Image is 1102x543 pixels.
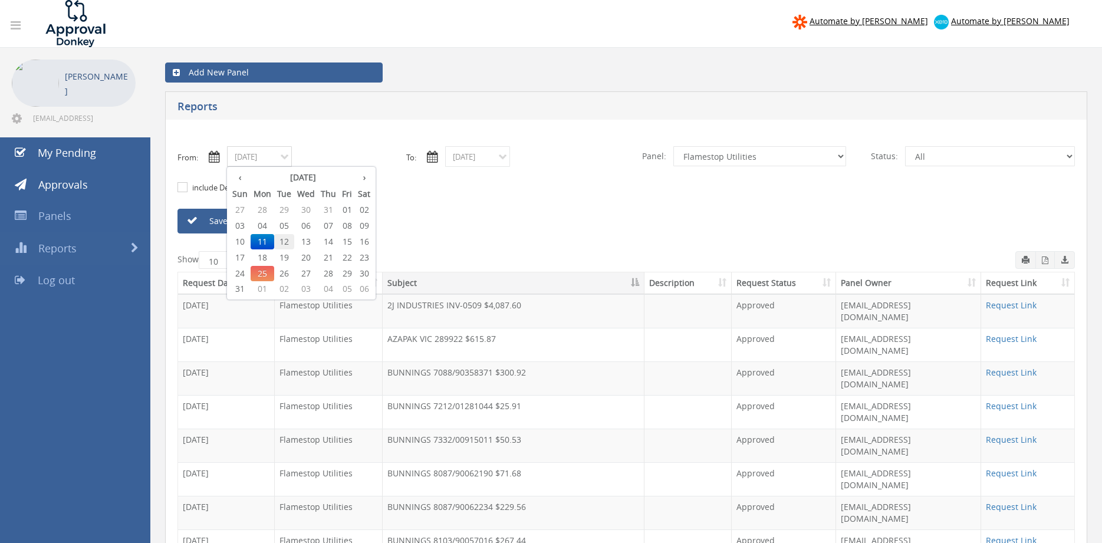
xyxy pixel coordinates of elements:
[986,468,1037,479] a: Request Link
[732,496,836,529] td: Approved
[732,361,836,395] td: Approved
[836,496,981,529] td: [EMAIL_ADDRESS][DOMAIN_NAME]
[275,462,383,496] td: Flamestop Utilities
[635,146,673,166] span: Panel:
[229,186,251,202] th: Sun
[294,281,318,297] span: 03
[318,266,339,281] span: 28
[251,281,274,297] span: 01
[38,146,96,160] span: My Pending
[178,272,275,294] th: Request Date: activate to sort column ascending
[355,250,373,265] span: 23
[383,395,644,429] td: BUNNINGS 7212/01281044 $25.91
[383,328,644,361] td: AZAPAK VIC 289922 $615.87
[732,294,836,328] td: Approved
[383,272,644,294] th: Subject: activate to sort column descending
[355,169,373,186] th: ›
[836,328,981,361] td: [EMAIL_ADDRESS][DOMAIN_NAME]
[165,62,383,83] a: Add New Panel
[732,328,836,361] td: Approved
[836,361,981,395] td: [EMAIL_ADDRESS][DOMAIN_NAME]
[178,361,275,395] td: [DATE]
[339,250,355,265] span: 22
[275,361,383,395] td: Flamestop Utilities
[836,272,981,294] th: Panel Owner: activate to sort column ascending
[294,186,318,202] th: Wed
[38,209,71,223] span: Panels
[294,266,318,281] span: 27
[178,395,275,429] td: [DATE]
[836,429,981,462] td: [EMAIL_ADDRESS][DOMAIN_NAME]
[644,272,732,294] th: Description: activate to sort column ascending
[732,429,836,462] td: Approved
[355,234,373,249] span: 16
[274,218,294,233] span: 05
[355,266,373,281] span: 30
[355,218,373,233] span: 09
[406,152,416,163] label: To:
[229,169,251,186] th: ‹
[178,462,275,496] td: [DATE]
[339,218,355,233] span: 08
[836,294,981,328] td: [EMAIL_ADDRESS][DOMAIN_NAME]
[178,328,275,361] td: [DATE]
[251,234,274,249] span: 11
[178,294,275,328] td: [DATE]
[229,218,251,233] span: 03
[251,250,274,265] span: 18
[318,281,339,297] span: 04
[251,266,274,281] span: 25
[339,266,355,281] span: 29
[792,15,807,29] img: zapier-logomark.png
[38,273,75,287] span: Log out
[294,234,318,249] span: 13
[274,266,294,281] span: 26
[355,202,373,218] span: 02
[229,234,251,249] span: 10
[810,15,928,27] span: Automate by [PERSON_NAME]
[251,169,355,186] th: [DATE]
[986,367,1037,378] a: Request Link
[294,202,318,218] span: 30
[251,218,274,233] span: 04
[274,234,294,249] span: 12
[318,218,339,233] span: 07
[275,429,383,462] td: Flamestop Utilities
[275,328,383,361] td: Flamestop Utilities
[229,202,251,218] span: 27
[981,272,1074,294] th: Request Link: activate to sort column ascending
[383,294,644,328] td: 2J INDUSTRIES INV-0509 $4,087.60
[383,361,644,395] td: BUNNINGS 7088/90358371 $300.92
[318,234,339,249] span: 14
[383,496,644,529] td: BUNNINGS 8087/90062234 $229.56
[934,15,949,29] img: xero-logo.png
[251,186,274,202] th: Mon
[339,234,355,249] span: 15
[177,152,198,163] label: From:
[318,202,339,218] span: 31
[339,202,355,218] span: 01
[294,218,318,233] span: 06
[275,496,383,529] td: Flamestop Utilities
[986,434,1037,445] a: Request Link
[732,272,836,294] th: Request Status: activate to sort column ascending
[951,15,1070,27] span: Automate by [PERSON_NAME]
[986,501,1037,512] a: Request Link
[178,429,275,462] td: [DATE]
[274,281,294,297] span: 02
[38,177,88,192] span: Approvals
[383,462,644,496] td: BUNNINGS 8087/90062190 $71.68
[864,146,905,166] span: Status:
[318,186,339,202] th: Thu
[836,395,981,429] td: [EMAIL_ADDRESS][DOMAIN_NAME]
[732,395,836,429] td: Approved
[294,250,318,265] span: 20
[986,300,1037,311] a: Request Link
[986,400,1037,412] a: Request Link
[229,250,251,265] span: 17
[275,395,383,429] td: Flamestop Utilities
[177,209,313,233] a: Save
[274,186,294,202] th: Tue
[65,69,130,98] p: [PERSON_NAME]
[33,113,133,123] span: [EMAIL_ADDRESS][DOMAIN_NAME]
